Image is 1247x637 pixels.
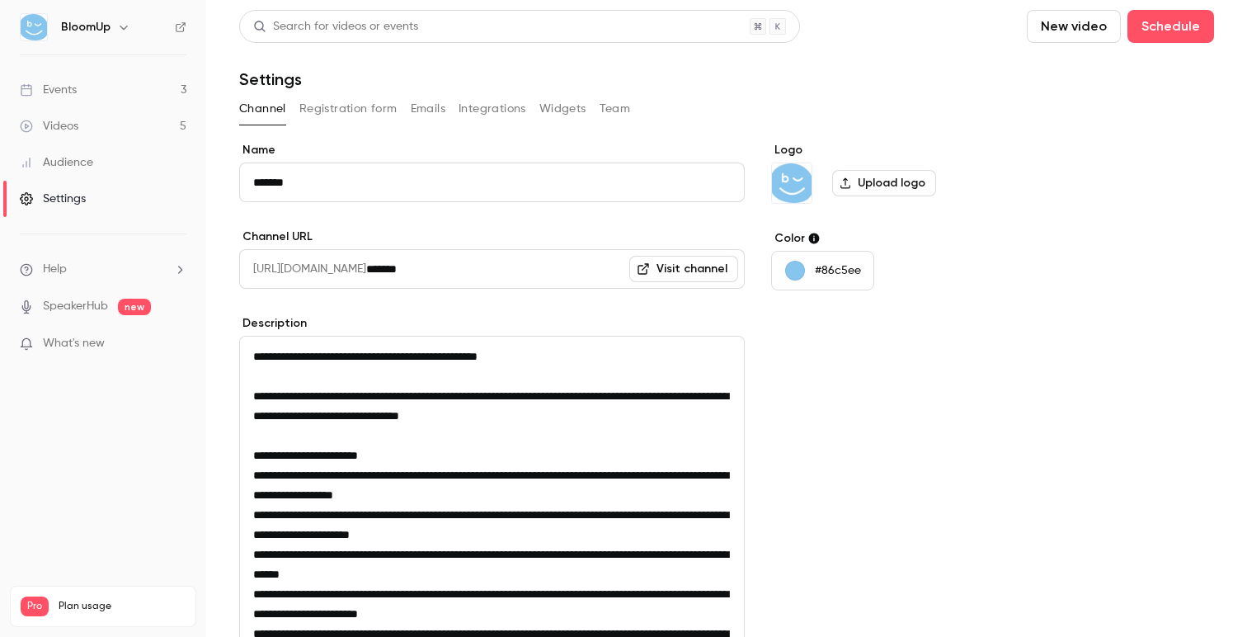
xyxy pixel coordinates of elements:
[539,96,586,122] button: Widgets
[239,229,745,245] label: Channel URL
[118,299,151,315] span: new
[253,18,418,35] div: Search for videos or events
[59,600,186,613] span: Plan usage
[43,298,108,315] a: SpeakerHub
[239,249,366,289] span: [URL][DOMAIN_NAME]
[411,96,445,122] button: Emails
[772,163,812,203] img: BloomUp
[771,142,1024,204] section: Logo
[20,118,78,134] div: Videos
[20,82,77,98] div: Events
[20,154,93,171] div: Audience
[771,142,1024,158] label: Logo
[600,96,631,122] button: Team
[1027,10,1121,43] button: New video
[771,251,874,290] button: #86c5ee
[43,261,67,278] span: Help
[239,96,286,122] button: Channel
[167,337,186,352] iframe: Noticeable Trigger
[1127,10,1214,43] button: Schedule
[21,597,49,616] span: Pro
[239,142,745,158] label: Name
[61,19,111,35] h6: BloomUp
[20,261,186,278] li: help-dropdown-opener
[299,96,398,122] button: Registration form
[43,335,105,352] span: What's new
[629,256,738,282] a: Visit channel
[21,14,47,40] img: BloomUp
[239,315,745,332] label: Description
[20,191,86,207] div: Settings
[771,230,1024,247] label: Color
[239,69,302,89] h1: Settings
[459,96,526,122] button: Integrations
[832,170,936,196] label: Upload logo
[815,262,861,279] p: #86c5ee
